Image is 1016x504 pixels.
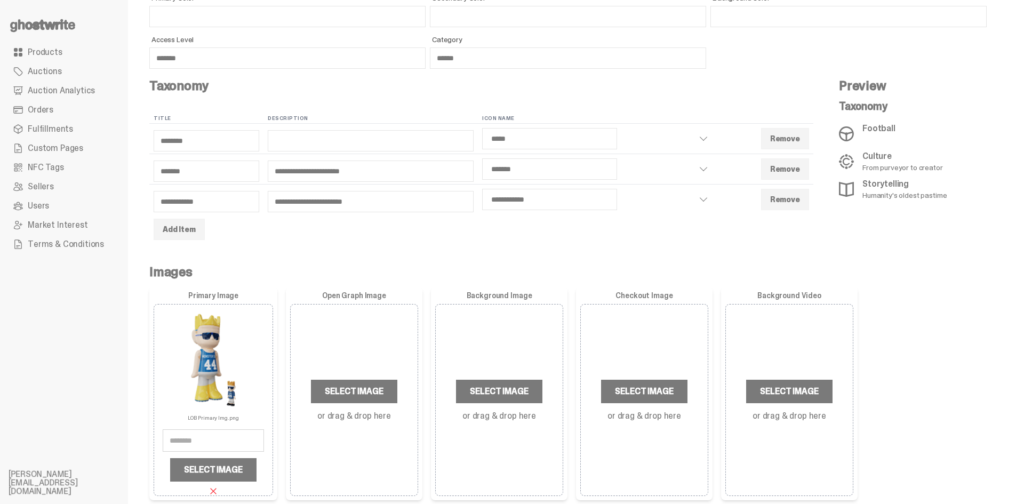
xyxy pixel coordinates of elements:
p: From purveyor to creator [862,164,943,171]
button: Remove [761,158,809,180]
a: Terms & Conditions [9,235,119,254]
label: or drag & drop here [317,412,391,420]
label: or drag & drop here [607,412,681,420]
span: Terms & Conditions [28,240,104,249]
p: LOB Primary Img.png [188,411,238,421]
p: Storytelling [862,180,947,188]
a: Fulfillments [9,119,119,139]
span: Fulfillments [28,125,73,133]
span: Products [28,48,62,57]
label: Select Image [746,380,832,403]
button: Remove [761,128,809,149]
span: Custom Pages [28,144,83,153]
a: Market Interest [9,215,119,235]
input: Category [430,47,706,69]
span: NFC Tags [28,163,64,172]
label: Checkout Image [580,291,708,300]
a: Users [9,196,119,215]
a: NFC Tags [9,158,119,177]
th: Description [263,114,478,124]
h4: Taxonomy [149,79,813,92]
input: Background Color [710,6,987,27]
a: Products [9,43,119,62]
label: Select Image [170,458,256,482]
label: or drag & drop here [462,412,536,420]
span: Sellers [28,182,54,191]
label: Select Image [311,380,397,403]
span: Market Interest [28,221,88,229]
p: Humanity's oldest pastime [862,191,947,199]
span: Orders [28,106,53,114]
li: [PERSON_NAME][EMAIL_ADDRESS][DOMAIN_NAME] [9,470,137,495]
p: Football [862,124,895,133]
a: Custom Pages [9,139,119,158]
a: Orders [9,100,119,119]
input: Secondary Color [430,6,706,27]
a: Auctions [9,62,119,81]
label: Background Image [435,291,563,300]
h4: Images [149,266,987,278]
label: Select Image [456,380,542,403]
span: Access Level [151,36,426,43]
input: Primary Color [149,6,426,27]
label: Open Graph Image [290,291,418,300]
span: Auction Analytics [28,86,95,95]
a: Auction Analytics [9,81,119,100]
span: Users [28,202,49,210]
button: Add Item [154,219,205,240]
h4: Preview [839,79,970,92]
label: Select Image [601,380,687,403]
p: Taxonomy [839,101,970,111]
label: Primary Image [154,291,273,300]
a: Sellers [9,177,119,196]
span: Auctions [28,67,62,76]
span: Category [432,36,706,43]
input: Access Level [149,47,426,69]
button: Remove [761,189,809,210]
p: Culture [862,152,943,161]
label: or drag & drop here [753,412,826,420]
label: Background Video [725,291,853,300]
th: Title [149,114,263,124]
th: Icon Name [478,114,718,124]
